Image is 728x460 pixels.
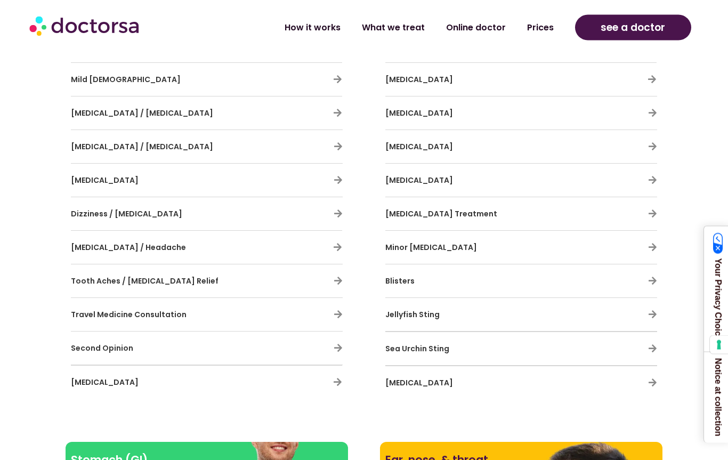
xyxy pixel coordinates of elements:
button: Your consent preferences for tracking technologies [710,336,728,354]
a: Online doctor [435,15,516,40]
a: Mild [DEMOGRAPHIC_DATA] [71,75,181,85]
span: [MEDICAL_DATA] [385,41,453,52]
span: [MEDICAL_DATA] [385,142,453,152]
a: Mild Asthma [333,75,342,84]
span: Dizziness / [MEDICAL_DATA] [71,209,182,220]
span: [MEDICAL_DATA] [385,108,453,119]
span: [MEDICAL_DATA] [385,75,453,85]
span: [MEDICAL_DATA] / Headache [71,243,186,253]
a: What we treat [351,15,435,40]
img: California Consumer Privacy Act (CCPA) Opt-Out Icon [713,233,723,254]
span: Tooth Aches / [MEDICAL_DATA] Relief [71,276,219,287]
span: see a doctor [601,19,665,36]
span: Sea Urchin Sting [385,344,449,354]
a: Prices [516,15,564,40]
span: [MEDICAL_DATA] / [MEDICAL_DATA] [71,142,213,152]
span: [MEDICAL_DATA] [71,377,139,388]
span: Jellyfish Sting [385,310,440,320]
span: Blisters [385,276,415,287]
nav: Menu [194,15,564,40]
span: [MEDICAL_DATA] [71,41,139,52]
span: [MEDICAL_DATA] [71,175,139,186]
span: [MEDICAL_DATA] Treatment [385,209,497,220]
span: [MEDICAL_DATA] / [MEDICAL_DATA] [71,108,213,119]
span: [MEDICAL_DATA] [385,175,453,186]
a: How it works [274,15,351,40]
span: [MEDICAL_DATA] [385,378,453,389]
span: Travel Medicine Consultation [71,310,187,320]
span: Minor [MEDICAL_DATA] [385,243,477,253]
span: Second Opinion [71,343,133,354]
a: see a doctor [575,15,691,41]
